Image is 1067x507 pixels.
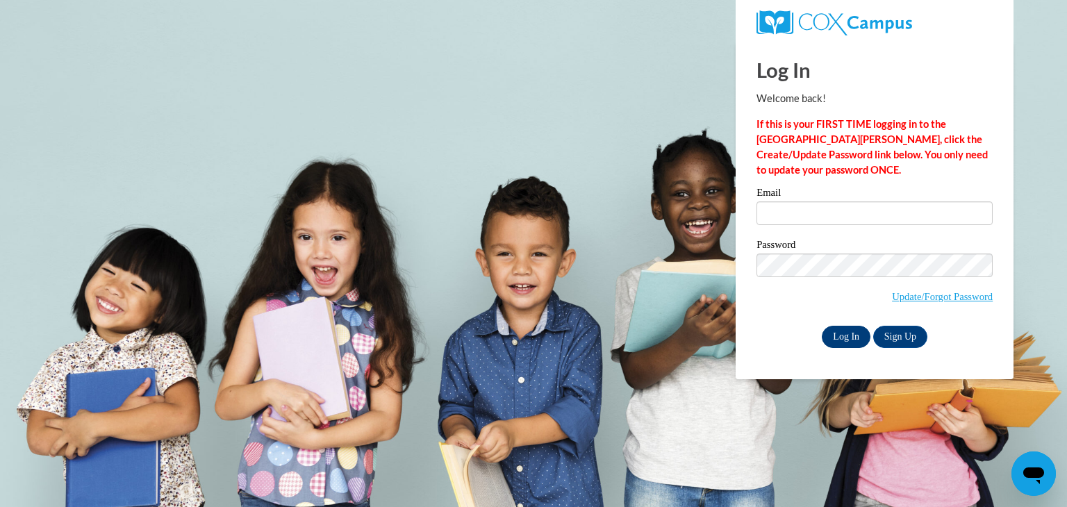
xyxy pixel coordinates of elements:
[873,326,927,348] a: Sign Up
[756,240,993,253] label: Password
[756,118,988,176] strong: If this is your FIRST TIME logging in to the [GEOGRAPHIC_DATA][PERSON_NAME], click the Create/Upd...
[892,291,993,302] a: Update/Forgot Password
[756,10,993,35] a: COX Campus
[756,10,912,35] img: COX Campus
[756,91,993,106] p: Welcome back!
[1011,451,1056,496] iframe: Button to launch messaging window
[822,326,870,348] input: Log In
[756,188,993,201] label: Email
[756,56,993,84] h1: Log In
